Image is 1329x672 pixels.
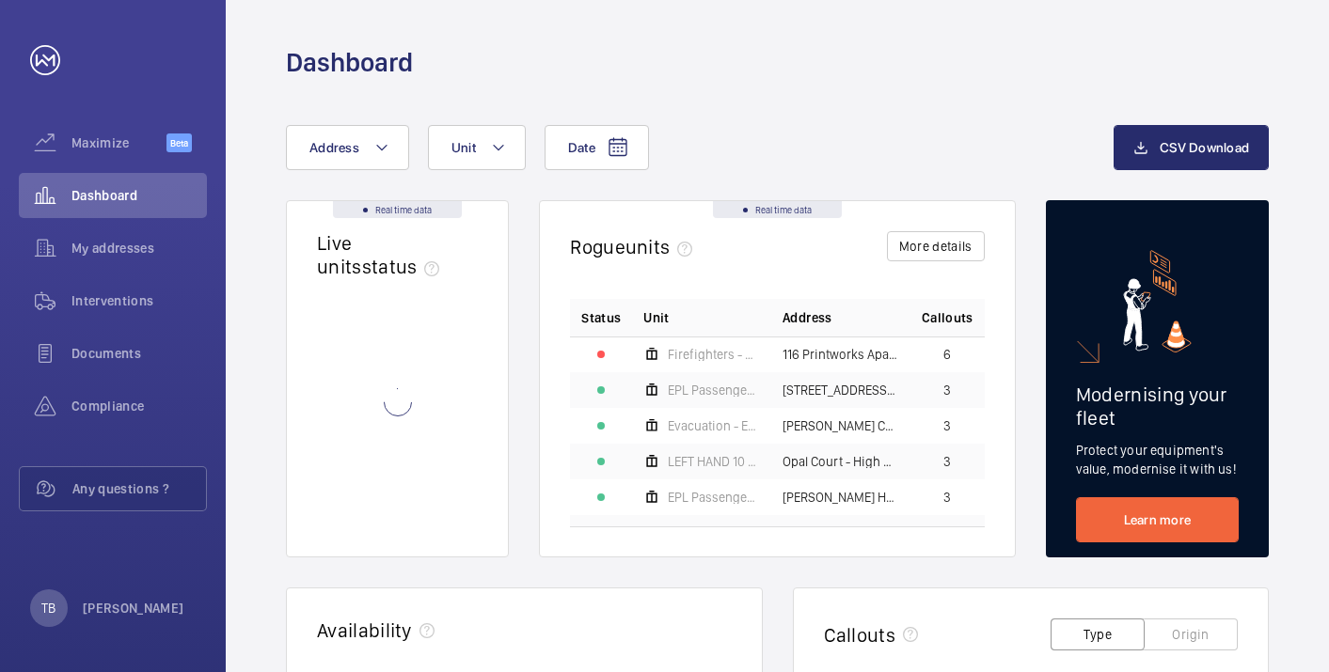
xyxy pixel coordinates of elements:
p: Protect your equipment's value, modernise it with us! [1076,441,1239,478]
span: EPL Passenger Lift No 1 [668,491,760,504]
p: TB [41,599,55,617]
img: marketing-card.svg [1123,250,1192,352]
span: 3 [943,419,951,432]
span: Opal Court - High Risk Building - Opal Court [783,455,899,468]
div: Real time data [713,201,842,218]
p: Status [581,308,621,327]
span: Compliance [71,397,207,415]
span: 3 [943,455,951,468]
span: [PERSON_NAME] House - High Risk Building - [PERSON_NAME][GEOGRAPHIC_DATA] [783,491,899,504]
h2: Modernising your fleet [1076,383,1239,430]
span: Date [568,140,595,155]
button: CSV Download [1114,125,1269,170]
span: 6 [943,348,951,361]
span: 116 Printworks Apartments Flats 1-65 - High Risk Building - 116 Printworks Apartments Flats 1-65 [783,348,899,361]
span: 3 [943,383,951,397]
span: Unit [451,140,476,155]
span: Any questions ? [72,479,206,498]
span: EPL Passenger Lift 19b [668,383,760,397]
span: LEFT HAND 10 Floors Machine Roomless [668,455,760,468]
button: Address [286,125,409,170]
span: status [362,255,448,278]
button: Type [1051,618,1145,650]
button: Unit [428,125,526,170]
span: Address [783,308,831,327]
span: CSV Download [1160,140,1249,155]
span: units [625,235,701,258]
button: Date [545,125,649,170]
span: Maximize [71,133,166,152]
h2: Live units [317,231,447,278]
span: [STREET_ADDRESS][PERSON_NAME][PERSON_NAME] [783,383,899,397]
span: Documents [71,344,207,363]
span: Beta [166,133,192,152]
span: My addresses [71,239,207,258]
h2: Availability [317,618,412,642]
button: Origin [1144,618,1238,650]
button: More details [887,231,985,261]
span: Callouts [922,308,973,327]
span: 3 [943,491,951,504]
p: [PERSON_NAME] [83,599,184,617]
span: [PERSON_NAME] Court - High Risk Building - [PERSON_NAME][GEOGRAPHIC_DATA] [783,419,899,432]
h2: Rogue [570,235,700,258]
a: Learn more [1076,497,1239,542]
span: Firefighters - EPL Flats 1-65 No 1 [668,348,760,361]
h2: Callouts [824,623,896,647]
span: Address [309,140,359,155]
div: Real time data [333,201,462,218]
span: Unit [643,308,669,327]
span: Interventions [71,291,207,310]
span: Evacuation - EPL Passenger Lift No 2 [668,419,760,432]
span: Dashboard [71,186,207,205]
h1: Dashboard [286,45,413,80]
